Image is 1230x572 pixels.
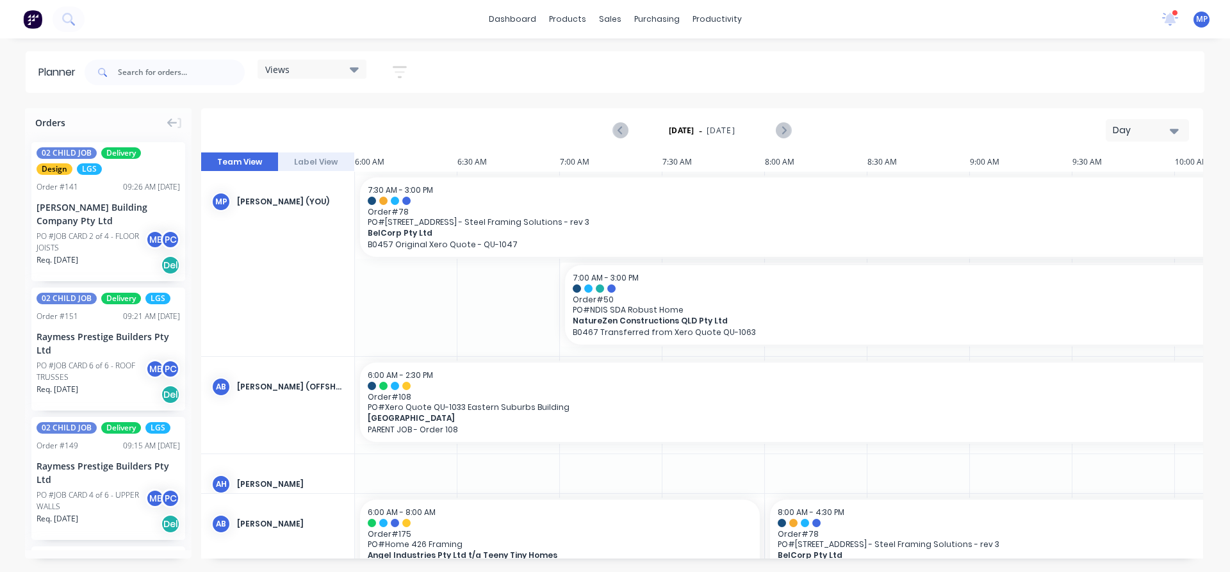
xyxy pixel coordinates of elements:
span: Req. [DATE] [37,254,78,266]
span: Order # 175 [368,529,752,539]
div: [PERSON_NAME] (OFFSHORE) [237,381,344,393]
span: 6:00 AM - 2:30 PM [368,370,433,380]
div: 7:30 AM [662,152,765,172]
div: Raymess Prestige Builders Pty Ltd [37,330,180,357]
button: Day [1106,119,1189,142]
div: Day [1113,124,1172,137]
button: Team View [201,152,278,172]
div: 9:00 AM [970,152,1072,172]
span: [DATE] [707,125,735,136]
div: Del [161,514,180,534]
div: PC [161,489,180,508]
span: Req. [DATE] [37,384,78,395]
strong: [DATE] [669,125,694,136]
div: 8:00 AM [765,152,867,172]
div: AB [211,514,231,534]
div: PC [161,359,180,379]
div: products [543,10,593,29]
div: [PERSON_NAME] Building Company Pty Ltd [37,200,180,227]
input: Search for orders... [118,60,245,85]
span: Delivery [101,422,141,434]
div: Del [161,385,180,404]
div: Del [161,256,180,275]
span: Delivery [101,147,141,159]
div: 8:30 AM [867,152,970,172]
div: AB [211,377,231,396]
button: Previous page [614,122,628,138]
div: Raymess Prestige Builders Pty Ltd [37,459,180,486]
span: - [699,123,702,138]
div: 9:30 AM [1072,152,1175,172]
div: ME [145,489,165,508]
div: 6:00 AM [355,152,457,172]
div: MP [211,192,231,211]
span: Req. [DATE] [37,513,78,525]
span: 7:30 AM - 3:00 PM [368,184,433,195]
div: PO #JOB CARD 4 of 6 - UPPER WALLS [37,489,149,512]
div: PC [161,230,180,249]
div: sales [593,10,628,29]
span: Angel Industries Pty Ltd t/a Teeny Tiny Homes [368,550,714,560]
div: [PERSON_NAME] (You) [237,196,344,208]
button: Label View [278,152,355,172]
div: 09:15 AM [DATE] [123,440,180,452]
div: Order # 149 [37,440,78,452]
div: Order # 141 [37,181,78,193]
button: Next page [776,122,791,138]
div: 09:26 AM [DATE] [123,181,180,193]
span: LGS [145,293,170,304]
div: 7:00 AM [560,152,662,172]
span: Design [37,163,72,175]
div: AH [211,475,231,494]
span: 02 CHILD JOB [37,293,97,304]
span: Delivery [101,293,141,304]
span: MP [1196,13,1208,25]
span: 02 CHILD JOB [37,422,97,434]
span: LGS [77,163,102,175]
div: [PERSON_NAME] [237,478,344,490]
span: 6:00 AM - 8:00 AM [368,507,436,518]
div: ME [145,230,165,249]
div: Planner [38,65,82,80]
span: Orders [35,116,65,129]
div: PO #JOB CARD 2 of 4 - FLOOR JOISTS [37,231,149,254]
span: 7:00 AM - 3:00 PM [573,272,639,283]
img: Factory [23,10,42,29]
span: LGS [145,422,170,434]
span: 8:00 AM - 4:30 PM [778,507,844,518]
div: PO #JOB CARD 6 of 6 - ROOF TRUSSES [37,360,149,383]
span: PO # Home 426 Framing [368,539,752,549]
span: 02 CHILD JOB [37,147,97,159]
div: Order # 151 [37,311,78,322]
div: [PERSON_NAME] [237,518,344,530]
div: ME [145,359,165,379]
a: dashboard [482,10,543,29]
span: Views [265,63,290,76]
div: purchasing [628,10,686,29]
div: 09:21 AM [DATE] [123,311,180,322]
div: productivity [686,10,748,29]
div: 6:30 AM [457,152,560,172]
